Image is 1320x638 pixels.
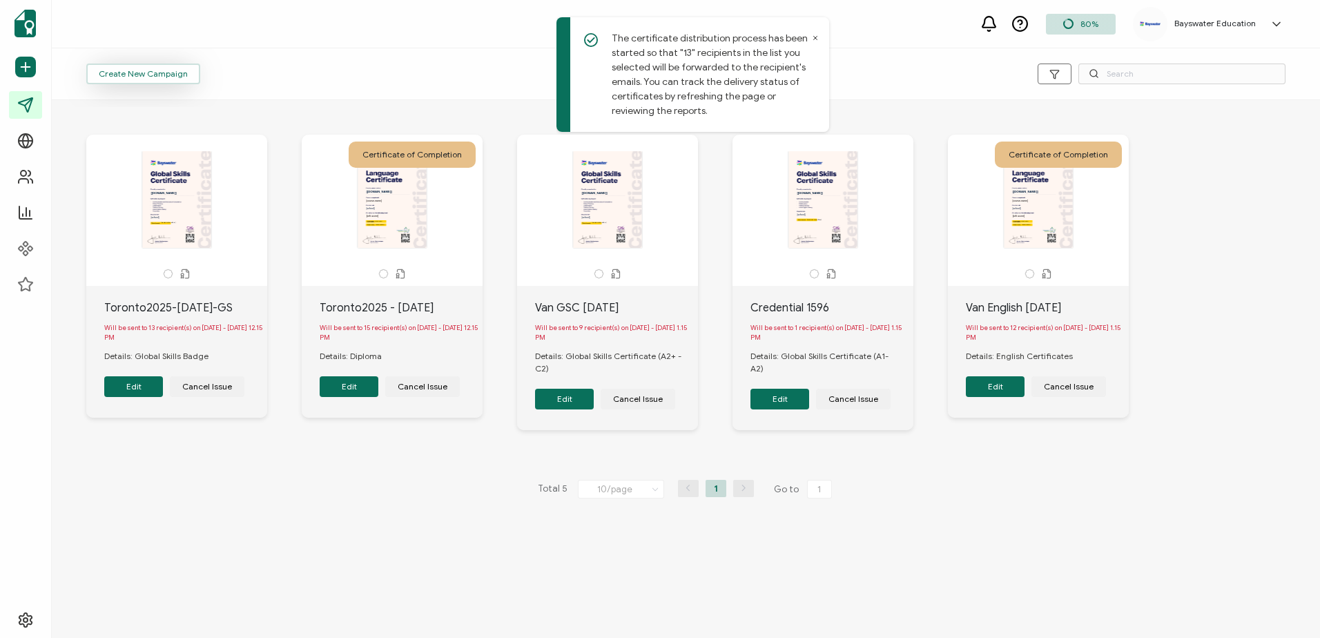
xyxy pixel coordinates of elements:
p: The certificate distribution process has been started so that "13" recipients in the list you sel... [612,31,808,118]
div: Toronto2025-[DATE]-GS [104,300,267,316]
button: Edit [535,389,594,409]
input: Search [1078,64,1285,84]
div: Van English [DATE] [966,300,1129,316]
input: Select [578,480,664,499]
li: 1 [706,480,726,497]
div: Details: Global Skills Badge [104,350,222,362]
span: 80% [1080,19,1098,29]
iframe: Chat Widget [1090,482,1320,638]
div: Toronto2025 - [DATE] [320,300,483,316]
h5: Bayswater Education [1174,19,1256,28]
div: Details: English Certificates [966,350,1087,362]
span: Will be sent to 9 recipient(s) on [DATE] - [DATE] 1.15 PM [535,324,687,342]
div: Van GSC [DATE] [535,300,698,316]
button: Create New Campaign [86,64,200,84]
button: Cancel Issue [816,389,891,409]
div: Details: Global Skills Certificate (A1-A2) [750,350,913,375]
div: Details: Diploma [320,350,396,362]
div: Certificate of Completion [995,142,1122,168]
button: Cancel Issue [601,389,675,409]
button: Cancel Issue [170,376,244,397]
button: Cancel Issue [385,376,460,397]
span: Will be sent to 13 recipient(s) on [DATE] - [DATE] 12.15 PM [104,324,262,342]
div: Credential 1596 [750,300,913,316]
button: Cancel Issue [1031,376,1106,397]
img: sertifier-logomark-colored.svg [14,10,36,37]
span: Will be sent to 15 recipient(s) on [DATE] - [DATE] 12.15 PM [320,324,478,342]
div: Details: Global Skills Certificate (A2+ - C2) [535,350,698,375]
span: Will be sent to 1 recipient(s) on [DATE] - [DATE] 1.15 PM [750,324,902,342]
span: Total 5 [538,480,567,499]
span: Go to [774,480,835,499]
span: Create New Campaign [99,70,188,78]
button: Edit [966,376,1025,397]
div: Certificate of Completion [349,142,476,168]
img: e421b917-46e4-4ebc-81ec-125abdc7015c.png [1140,21,1161,26]
button: Edit [750,389,809,409]
button: Edit [104,376,163,397]
span: Will be sent to 12 recipient(s) on [DATE] - [DATE] 1.15 PM [966,324,1120,342]
button: Edit [320,376,378,397]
